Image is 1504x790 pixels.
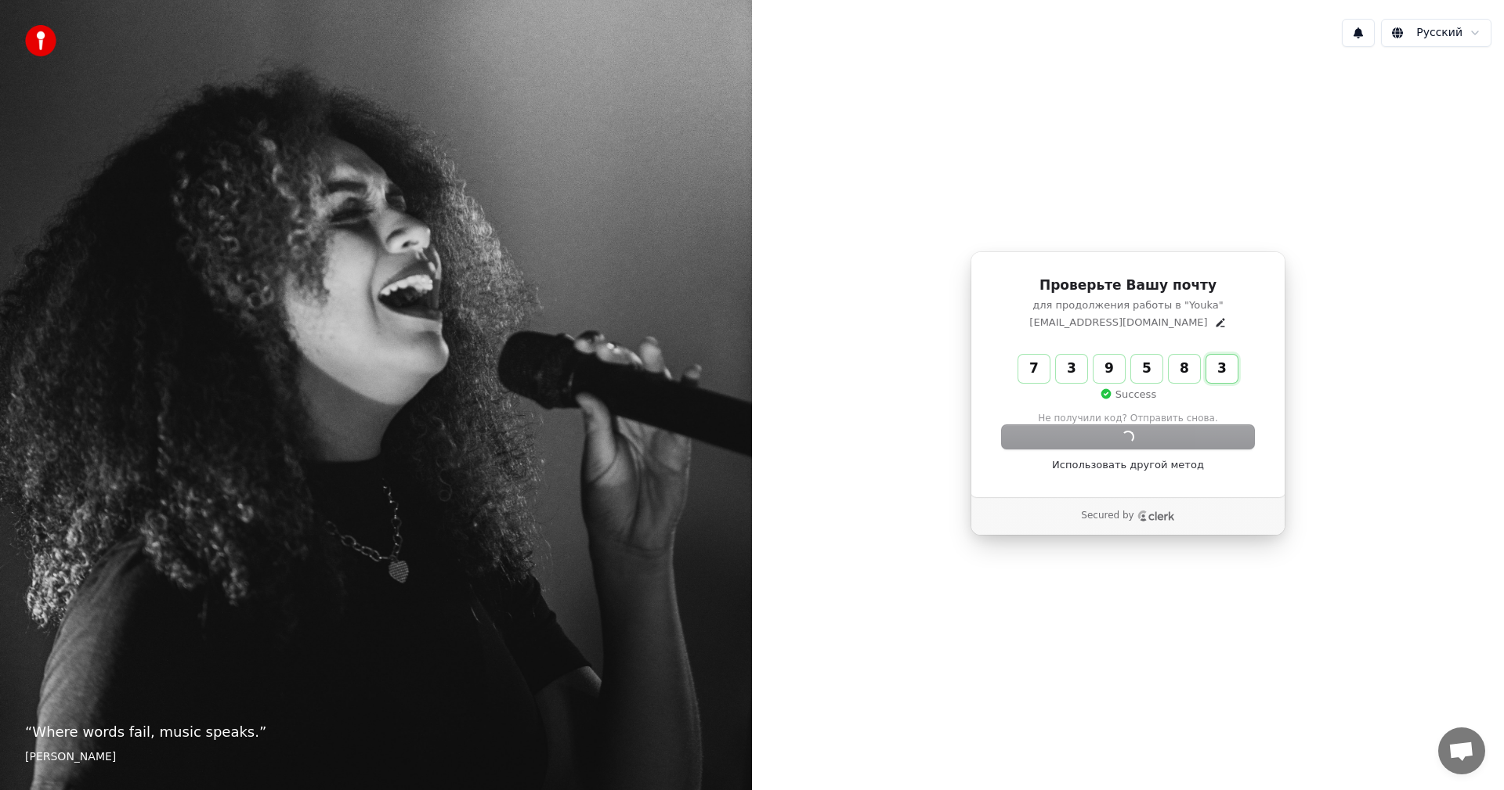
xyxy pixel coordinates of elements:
[25,721,727,743] p: “ Where words fail, music speaks. ”
[1438,727,1485,774] div: Открытый чат
[1002,298,1254,312] p: для продолжения работы в "Youka"
[25,749,727,765] footer: [PERSON_NAME]
[1002,276,1254,295] h1: Проверьте Вашу почту
[1029,316,1207,330] p: [EMAIL_ADDRESS][DOMAIN_NAME]
[1137,510,1175,521] a: Clerk logo
[1081,510,1133,522] p: Secured by
[1052,458,1204,472] a: Использовать другой метод
[1214,316,1227,329] button: Edit
[1100,388,1156,402] p: Success
[25,25,56,56] img: youka
[1018,355,1269,383] input: Enter verification code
